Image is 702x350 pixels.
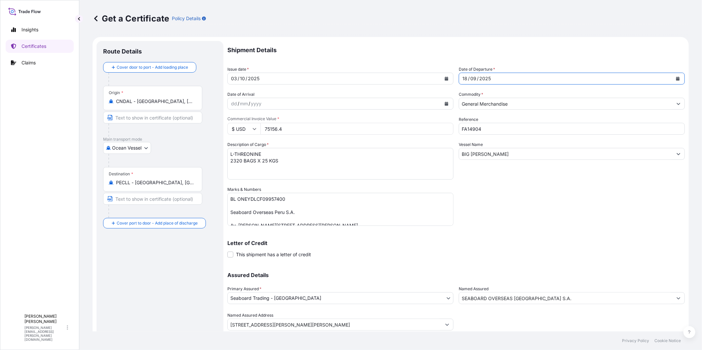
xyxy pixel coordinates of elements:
label: Description of Cargo [227,141,269,148]
p: Insights [21,26,38,33]
div: month, [239,75,246,83]
span: Ocean Vessel [112,145,141,151]
div: day, [230,75,238,83]
button: Cover door to port - Add loading place [103,62,196,73]
textarea: BL ONEYDLCF09957400 Seaboard Overseas Peru S.A. Av. [PERSON_NAME][STREET_ADDRESS][PERSON_NAME] RU... [227,193,453,226]
div: year, [247,75,260,83]
label: Commodity [459,91,483,98]
button: Calendar [673,73,683,84]
label: Reference [459,116,478,123]
a: Claims [6,56,74,69]
button: Seaboard Trading - [GEOGRAPHIC_DATA] [227,292,453,304]
p: Main transport mode [103,137,217,142]
button: Show suggestions [441,319,453,331]
div: / [249,100,250,108]
input: Text to appear on certificate [103,193,202,205]
div: day, [230,100,238,108]
span: This shipment has a letter of credit [236,251,311,258]
div: month, [239,100,249,108]
p: [PERSON_NAME][EMAIL_ADDRESS][PERSON_NAME][DOMAIN_NAME] [24,326,65,341]
a: Insights [6,23,74,36]
p: Assured Details [227,272,685,278]
p: Claims [21,59,36,66]
p: Letter of Credit [227,240,685,246]
span: Date of Arrival [227,91,254,98]
a: Privacy Policy [622,338,649,343]
a: Cookie Notice [654,338,681,343]
input: Origin [116,98,194,105]
span: V [13,324,17,331]
input: Type to search vessel name or IMO [459,148,673,160]
p: Get a Certificate [93,13,169,24]
label: Named Assured Address [227,312,273,319]
input: Enter booking reference [459,123,685,135]
input: Assured Name [459,292,673,304]
input: Text to appear on certificate [103,112,202,123]
input: Named Assured Address [228,319,441,331]
button: Show suggestions [673,148,684,160]
span: Cover port to door - Add place of discharge [117,220,198,227]
span: Seaboard Trading - [GEOGRAPHIC_DATA] [230,295,321,301]
button: Show suggestions [673,292,684,304]
input: Enter amount [260,123,453,135]
button: Cover port to door - Add place of discharge [103,218,206,228]
button: Select transport [103,142,151,154]
p: Policy Details [172,15,201,22]
input: Destination [116,179,194,186]
span: Cover door to port - Add loading place [117,64,188,71]
span: Primary Assured [227,286,261,292]
p: [PERSON_NAME] [PERSON_NAME] [24,314,65,324]
div: / [238,100,239,108]
span: Date of Departure [459,66,495,73]
p: Certificates [21,43,46,50]
label: Vessel Name [459,141,483,148]
label: Marks & Numbers [227,186,261,193]
textarea: L-THREONINE 2320 BAGS X 25 KGS [227,148,453,180]
div: year, [479,75,491,83]
span: Issue date [227,66,249,73]
div: / [477,75,479,83]
p: Route Details [103,48,142,55]
button: Show suggestions [673,98,684,110]
div: / [246,75,247,83]
a: Certificates [6,40,74,53]
label: Named Assured [459,286,488,292]
span: Commercial Invoice Value [227,116,453,122]
button: Calendar [441,73,452,84]
p: Shipment Details [227,41,685,59]
div: day, [462,75,468,83]
div: Destination [109,171,133,177]
button: Calendar [441,98,452,109]
input: Type to search commodity [459,98,673,110]
div: month, [470,75,477,83]
div: / [238,75,239,83]
div: year, [250,100,262,108]
div: / [468,75,470,83]
div: Origin [109,90,123,95]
